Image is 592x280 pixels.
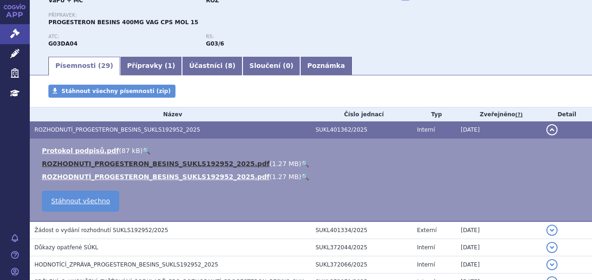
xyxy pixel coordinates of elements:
span: Interní [417,127,435,133]
li: ( ) [42,146,583,155]
td: SUKL401334/2025 [311,221,412,239]
a: Přípravky (1) [120,57,182,75]
span: Interní [417,244,435,251]
a: 🔍 [301,160,309,167]
strong: progesteron, vag. [206,40,224,47]
span: Důkazy opatřené SÚKL [34,244,98,251]
th: Typ [412,107,456,121]
td: [DATE] [456,239,542,256]
th: Název [30,107,311,121]
strong: PROGESTERON [48,40,78,47]
a: Protokol podpisů.pdf [42,147,119,154]
span: 0 [286,62,290,69]
span: 8 [228,62,233,69]
span: Externí [417,227,437,233]
td: [DATE] [456,221,542,239]
p: Přípravek: [48,13,363,18]
a: Stáhnout všechny písemnosti (zip) [48,85,175,98]
p: ATC: [48,34,196,40]
th: Číslo jednací [311,107,412,121]
abbr: (?) [515,112,523,118]
a: 🔍 [142,147,150,154]
a: 🔍 [301,173,309,180]
a: Účastníci (8) [182,57,242,75]
p: RS: [206,34,354,40]
button: detail [546,124,558,135]
button: detail [546,242,558,253]
th: Detail [542,107,592,121]
td: [DATE] [456,256,542,273]
a: ROZHODNUTÍ_PROGESTERON_BESINS_SUKLS192952_2025.pdf [42,173,269,180]
span: PROGESTERON BESINS 400MG VAG CPS MOL 15 [48,19,198,26]
span: Stáhnout všechny písemnosti (zip) [61,88,171,94]
a: ROZHODNUTI_PROGESTERON_BESINS_SUKLS192952_2025.pdf [42,160,269,167]
a: Poznámka [300,57,352,75]
a: Sloučení (0) [242,57,300,75]
span: Žádost o vydání rozhodnutí SUKLS192952/2025 [34,227,168,233]
span: 1.27 MB [272,173,298,180]
td: SUKL372044/2025 [311,239,412,256]
li: ( ) [42,172,583,181]
span: HODNOTÍCÍ_ZPRÁVA_PROGESTERON_BESINS_SUKLS192952_2025 [34,261,218,268]
th: Zveřejněno [456,107,542,121]
a: Písemnosti (29) [48,57,120,75]
button: detail [546,225,558,236]
span: 87 kB [121,147,140,154]
td: SUKL401362/2025 [311,121,412,139]
span: Interní [417,261,435,268]
button: detail [546,259,558,270]
li: ( ) [42,159,583,168]
span: 29 [101,62,110,69]
span: ROZHODNUTÍ_PROGESTERON_BESINS_SUKLS192952_2025 [34,127,200,133]
td: SUKL372066/2025 [311,256,412,273]
a: Stáhnout všechno [42,191,119,212]
span: 1.27 MB [272,160,298,167]
td: [DATE] [456,121,542,139]
span: 1 [168,62,172,69]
